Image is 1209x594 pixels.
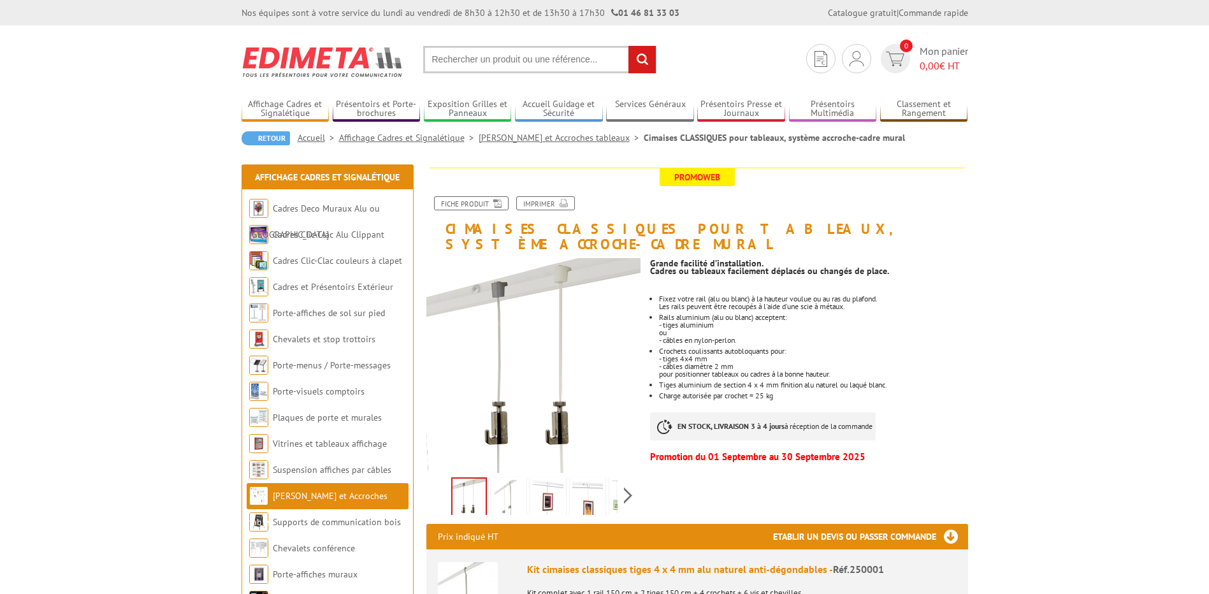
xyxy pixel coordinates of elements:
img: Porte-affiches de sol sur pied [249,303,268,322]
a: Présentoirs et Porte-brochures [333,99,421,120]
a: Affichage Cadres et Signalétique [242,99,329,120]
a: [PERSON_NAME] et Accroches tableaux [479,132,644,143]
img: Edimeta [242,38,404,85]
img: Vitrines et tableaux affichage [249,434,268,453]
div: | [828,6,968,19]
img: Porte-visuels comptoirs [249,382,268,401]
p: - tiges 4x4 mm [659,355,967,363]
p: - câbles diamètre 2 mm [659,363,967,370]
p: à réception de la commande [650,412,876,440]
p: ou [659,329,967,337]
div: Nos équipes sont à votre service du lundi au vendredi de 8h30 à 12h30 et de 13h30 à 17h30 [242,6,679,19]
a: Cadres et Présentoirs Extérieur [273,281,393,293]
a: devis rapide 0 Mon panier 0,00€ HT [878,44,968,73]
a: Cadres Deco Muraux Alu ou [GEOGRAPHIC_DATA] [249,203,380,240]
span: Promoweb [660,168,735,186]
a: Supports de communication bois [273,516,401,528]
strong: 01 46 81 33 03 [611,7,679,18]
a: Présentoirs Presse et Journaux [697,99,785,120]
a: Retour [242,131,290,145]
img: Cadres et Présentoirs Extérieur [249,277,268,296]
img: 250001_250002_kit_cimaise_accroche_anti_degondable.jpg [493,480,524,519]
p: Crochets coulissants autobloquants pour: [659,347,967,355]
a: Imprimer [516,196,575,210]
img: Porte-menus / Porte-messages [249,356,268,375]
span: € HT [920,59,968,73]
img: Cadres Clic-Clac couleurs à clapet [249,251,268,270]
span: Next [622,485,634,506]
a: Chevalets conférence [273,542,355,554]
input: rechercher [628,46,656,73]
img: devis rapide [850,51,864,66]
img: 250004_250003_kit_cimaise_cable_nylon_perlon.jpg [426,258,641,473]
p: Fixez votre rail (alu ou blanc) à la hauteur voulue ou au ras du plafond. [659,295,967,303]
a: Exposition Grilles et Panneaux [424,99,512,120]
a: Vitrines et tableaux affichage [273,438,387,449]
strong: EN STOCK, LIVRAISON 3 à 4 jours [677,421,785,431]
img: 250014_rail_alu_horizontal_tiges_cables.jpg [612,480,642,519]
p: Promotion du 01 Septembre au 30 Septembre 2025 [650,453,967,461]
a: [PERSON_NAME] et Accroches tableaux [249,490,387,528]
span: 0,00 [920,59,939,72]
a: Porte-affiches muraux [273,569,358,580]
a: Affichage Cadres et Signalétique [255,171,400,183]
p: pour positionner tableaux ou cadres à la bonne hauteur. [659,370,967,378]
p: Rails aluminium (alu ou blanc) acceptent: [659,314,967,321]
p: Grande facilité d’installation. [650,259,967,267]
a: Porte-menus / Porte-messages [273,359,391,371]
p: - tiges aluminium [659,321,967,329]
a: Classement et Rangement [880,99,968,120]
img: 250004_250003_kit_cimaise_cable_nylon_perlon.jpg [452,479,486,518]
span: 0 [900,40,913,52]
img: devis rapide [814,51,827,67]
img: cimaises_classiques_pour_tableaux_systeme_accroche_cadre_250001_4bis.jpg [572,480,603,519]
a: Cadres Clic-Clac Alu Clippant [273,229,384,240]
a: Affichage Cadres et Signalétique [339,132,479,143]
img: cimaises_classiques_pour_tableaux_systeme_accroche_cadre_250001_1bis.jpg [533,480,563,519]
img: Plaques de porte et murales [249,408,268,427]
a: Cadres Clic-Clac couleurs à clapet [273,255,402,266]
li: Charge autorisée par crochet = 25 kg [659,392,967,400]
img: Chevalets et stop trottoirs [249,330,268,349]
img: Cadres Deco Muraux Alu ou Bois [249,199,268,218]
a: Porte-affiches de sol sur pied [273,307,385,319]
a: Suspension affiches par câbles [273,464,391,475]
li: Cimaises CLASSIQUES pour tableaux, système accroche-cadre mural [644,131,905,144]
a: Catalogue gratuit [828,7,897,18]
li: Tiges aluminium de section 4 x 4 mm finition alu naturel ou laqué blanc. [659,381,967,389]
a: Accueil Guidage et Sécurité [515,99,603,120]
span: Mon panier [920,44,968,73]
img: Suspension affiches par câbles [249,460,268,479]
a: Fiche produit [434,196,509,210]
h3: Etablir un devis ou passer commande [773,524,968,549]
a: Plaques de porte et murales [273,412,382,423]
a: Services Généraux [606,99,694,120]
p: - câbles en nylon-perlon. [659,337,967,344]
img: devis rapide [886,52,904,66]
div: Kit cimaises classiques tiges 4 x 4 mm alu naturel anti-dégondables - [527,562,957,577]
img: Cimaises et Accroches tableaux [249,486,268,505]
a: Porte-visuels comptoirs [273,386,365,397]
p: Prix indiqué HT [438,524,498,549]
p: Cadres ou tableaux facilement déplacés ou changés de place. [650,267,967,275]
span: Réf.250001 [833,563,884,576]
a: Chevalets et stop trottoirs [273,333,375,345]
input: Rechercher un produit ou une référence... [423,46,656,73]
p: Les rails peuvent être recoupés à l'aide d'une scie à métaux. [659,303,967,310]
a: Présentoirs Multimédia [789,99,877,120]
a: Accueil [298,132,339,143]
a: Commande rapide [899,7,968,18]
